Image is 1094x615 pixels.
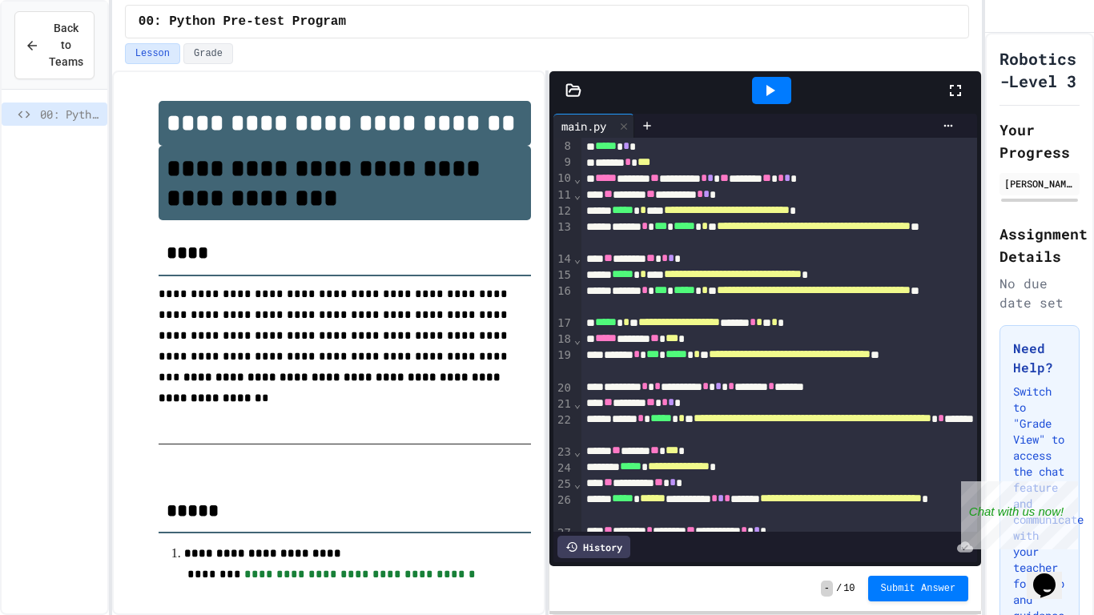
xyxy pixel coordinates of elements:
span: Fold line [573,172,581,185]
div: 16 [553,283,573,316]
button: Back to Teams [14,11,95,79]
span: - [821,581,833,597]
button: Grade [183,43,233,64]
div: 27 [553,525,573,541]
div: [PERSON_NAME] [1004,176,1075,191]
span: Fold line [573,252,581,265]
iframe: chat widget [961,481,1078,549]
div: 20 [553,380,573,396]
span: Fold line [573,477,581,490]
div: 8 [553,139,573,155]
div: 14 [553,251,573,267]
h3: Need Help? [1013,339,1066,377]
div: 24 [553,460,573,476]
button: Submit Answer [868,576,969,601]
span: 10 [843,582,855,595]
div: 11 [553,187,573,203]
div: 10 [553,171,573,187]
span: 00: Python Pre-test Program [40,106,101,123]
div: History [557,536,630,558]
div: 15 [553,267,573,283]
div: main.py [553,118,614,135]
span: Back to Teams [49,20,83,70]
span: Fold line [573,445,581,458]
div: 13 [553,219,573,251]
span: Fold line [573,397,581,410]
span: 00: Python Pre-test Program [139,12,346,31]
div: 12 [553,203,573,219]
div: 21 [553,396,573,412]
span: Fold line [573,333,581,346]
div: No due date set [999,274,1080,312]
h1: Robotics -Level 3 [999,47,1080,92]
span: Submit Answer [881,582,956,595]
div: 26 [553,492,573,525]
h2: Your Progress [999,119,1080,163]
button: Lesson [125,43,180,64]
div: 9 [553,155,573,171]
iframe: chat widget [1027,551,1078,599]
div: 22 [553,412,573,444]
div: 19 [553,348,573,380]
div: 17 [553,316,573,332]
span: Fold line [573,526,581,539]
div: main.py [553,114,634,138]
div: 18 [553,332,573,348]
h2: Assignment Details [999,223,1080,267]
div: 25 [553,476,573,492]
span: / [836,582,842,595]
span: Fold line [573,188,581,201]
div: 23 [553,444,573,460]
